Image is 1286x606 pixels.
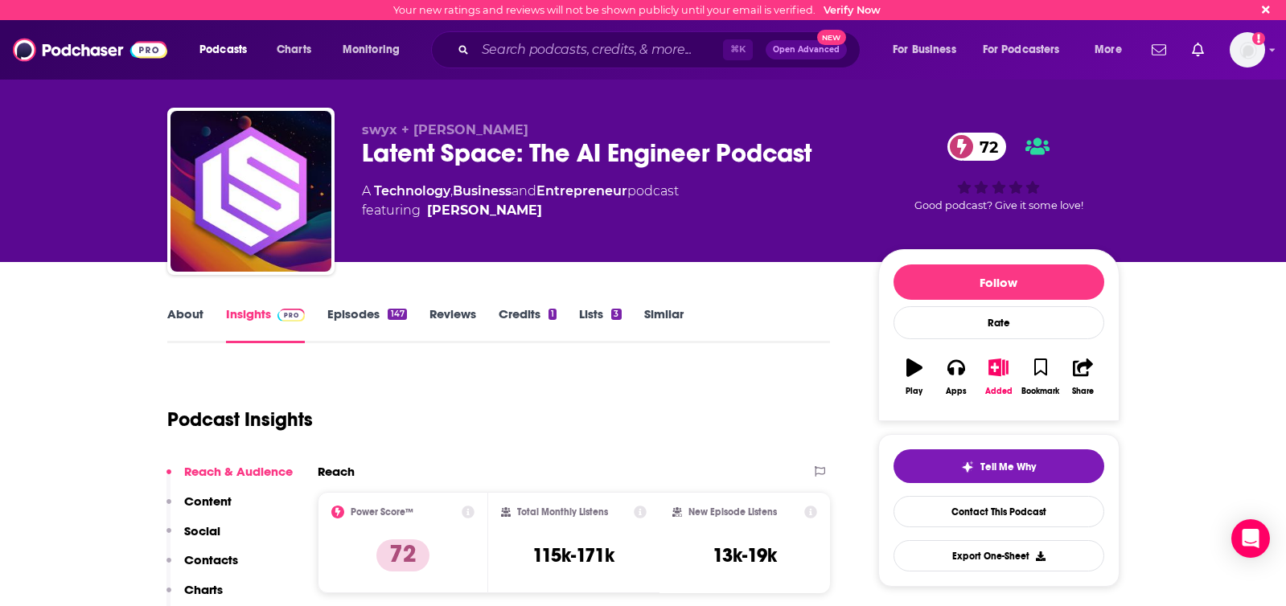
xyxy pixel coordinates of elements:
[1230,32,1265,68] span: Logged in as DanHaggerty
[453,183,512,199] a: Business
[532,543,614,567] h3: 115k-171k
[946,387,967,396] div: Apps
[894,306,1104,339] div: Rate
[817,30,846,45] span: New
[266,37,321,63] a: Charts
[894,348,935,406] button: Play
[427,201,542,220] div: [PERSON_NAME]
[362,122,528,137] span: swyx + [PERSON_NAME]
[579,306,621,343] a: Lists3
[166,523,220,553] button: Social
[881,37,976,63] button: open menu
[167,306,203,343] a: About
[277,309,306,321] img: Podchaser Pro
[446,31,876,68] div: Search podcasts, credits, & more...
[277,39,311,61] span: Charts
[184,493,232,509] p: Content
[1020,348,1062,406] button: Bookmark
[184,464,293,479] p: Reach & Audience
[499,306,557,343] a: Credits1
[374,183,450,199] a: Technology
[773,46,840,54] span: Open Advanced
[199,39,247,61] span: Podcasts
[512,183,536,199] span: and
[985,387,1013,396] div: Added
[13,35,167,65] img: Podchaser - Follow, Share and Rate Podcasts
[362,182,679,220] div: A podcast
[1095,39,1122,61] span: More
[393,4,881,16] div: Your new ratings and reviews will not be shown publicly until your email is verified.
[1231,519,1270,558] div: Open Intercom Messenger
[184,552,238,567] p: Contacts
[1185,36,1210,63] a: Show notifications dropdown
[893,39,956,61] span: For Business
[894,264,1104,300] button: Follow
[166,552,238,582] button: Contacts
[475,37,723,63] input: Search podcasts, credits, & more...
[450,183,453,199] span: ,
[351,506,413,518] h2: Power Score™
[1252,32,1265,45] svg: Email not verified
[549,309,557,320] div: 1
[947,133,1006,161] a: 72
[167,407,313,432] h1: Podcast Insights
[963,133,1006,161] span: 72
[894,496,1104,527] a: Contact This Podcast
[318,464,355,479] h2: Reach
[388,309,406,320] div: 147
[327,306,406,343] a: Episodes147
[517,506,608,518] h2: Total Monthly Listens
[935,348,977,406] button: Apps
[1230,32,1265,68] button: Show profile menu
[824,4,881,16] a: Verify Now
[894,449,1104,483] button: tell me why sparkleTell Me Why
[166,493,232,523] button: Content
[878,122,1120,222] div: 72Good podcast? Give it some love!
[226,306,306,343] a: InsightsPodchaser Pro
[1083,37,1142,63] button: open menu
[644,306,684,343] a: Similar
[611,309,621,320] div: 3
[429,306,476,343] a: Reviews
[1021,387,1059,396] div: Bookmark
[1230,32,1265,68] img: User Profile
[713,543,777,567] h3: 13k-19k
[1145,36,1173,63] a: Show notifications dropdown
[166,464,293,493] button: Reach & Audience
[980,461,1036,473] span: Tell Me Why
[1062,348,1103,406] button: Share
[894,540,1104,571] button: Export One-Sheet
[906,387,922,396] div: Play
[184,582,223,597] p: Charts
[376,539,429,571] p: 72
[536,183,627,199] a: Entrepreneur
[343,39,400,61] span: Monitoring
[723,39,753,60] span: ⌘ K
[331,37,421,63] button: open menu
[184,523,220,538] p: Social
[961,461,974,473] img: tell me why sparkle
[188,37,268,63] button: open menu
[362,201,679,220] span: featuring
[983,39,1060,61] span: For Podcasters
[171,111,331,272] img: Latent Space: The AI Engineer Podcast
[1072,387,1094,396] div: Share
[766,40,847,59] button: Open AdvancedNew
[977,348,1019,406] button: Added
[914,199,1083,211] span: Good podcast? Give it some love!
[688,506,777,518] h2: New Episode Listens
[972,37,1083,63] button: open menu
